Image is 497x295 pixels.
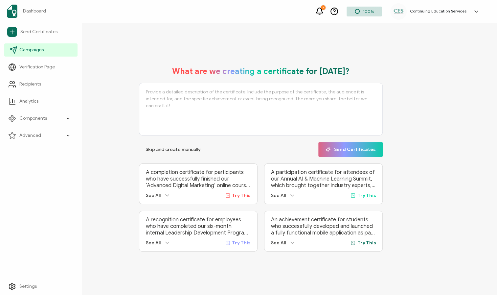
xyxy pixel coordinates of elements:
[19,64,55,70] span: Verification Page
[172,66,350,76] h1: What are we creating a certificate for [DATE]?
[4,24,78,39] a: Send Certificates
[139,142,207,157] button: Skip and create manually
[271,216,376,236] p: An achievement certificate for students who successfully developed and launched a fully functiona...
[146,216,251,236] p: A recognition certificate for employees who have completed our six-month internal Leadership Deve...
[7,5,17,18] img: sertifier-logomark-colored.svg
[4,78,78,91] a: Recipients
[146,240,161,246] span: See All
[363,9,374,14] span: 100%
[19,81,41,87] span: Recipients
[326,147,375,152] span: Send Certificates
[321,5,326,10] div: 7
[4,43,78,57] a: Campaigns
[20,29,57,35] span: Send Certificates
[232,193,251,198] span: Try This
[19,47,44,53] span: Campaigns
[19,115,47,122] span: Components
[146,147,201,152] span: Skip and create manually
[394,9,403,14] img: 501535ef-f7ad-426d-9674-24d7c984c6b0.png
[4,61,78,74] a: Verification Page
[271,169,376,189] p: A participation certificate for attendees of our Annual AI & Machine Learning Summit, which broug...
[19,283,37,290] span: Settings
[19,132,41,139] span: Advanced
[410,9,466,13] h5: Continuing Education Services
[146,193,161,198] span: See All
[271,240,286,246] span: See All
[23,8,46,14] span: Dashboard
[464,263,497,295] iframe: Chat Widget
[357,193,376,198] span: Try This
[4,95,78,108] a: Analytics
[232,240,251,246] span: Try This
[146,169,251,189] p: A completion certificate for participants who have successfully finished our ‘Advanced Digital Ma...
[4,2,78,20] a: Dashboard
[4,280,78,293] a: Settings
[19,98,38,105] span: Analytics
[357,240,376,246] span: Try This
[271,193,286,198] span: See All
[318,142,383,157] button: Send Certificates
